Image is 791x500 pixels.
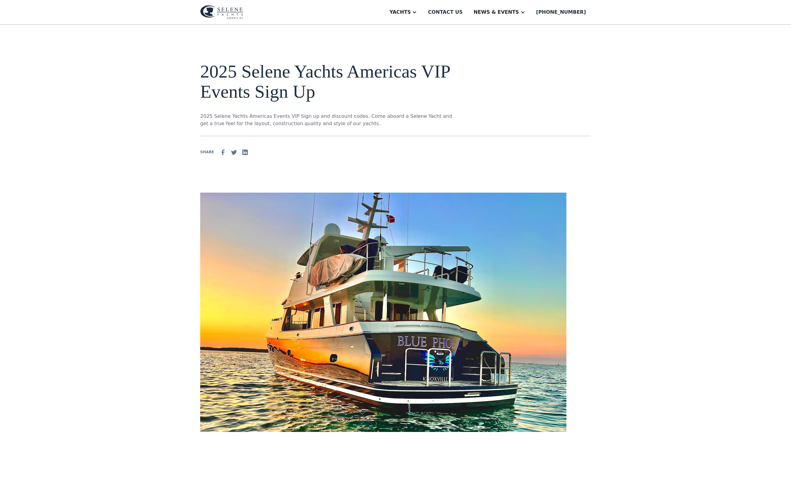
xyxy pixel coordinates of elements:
div: Contact us [428,9,463,16]
div: Yachts [389,9,411,16]
img: logo [200,5,243,19]
img: 2025 Selene Yachts Americas VIP Events Sign Up [200,193,566,432]
div: SHARE [200,149,214,155]
div: News & EVENTS [474,9,519,16]
h1: 2025 Selene Yachts Americas VIP Events Sign Up [200,61,454,102]
img: facebook [219,149,227,156]
img: Twitter [230,149,238,156]
div: [PHONE_NUMBER] [536,9,586,16]
p: 2025 Selene Yachts Americas Events VIP Sign up and discount codes. Come aboard a Selene Yacht and... [200,113,454,127]
img: Linkedin [241,149,249,156]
